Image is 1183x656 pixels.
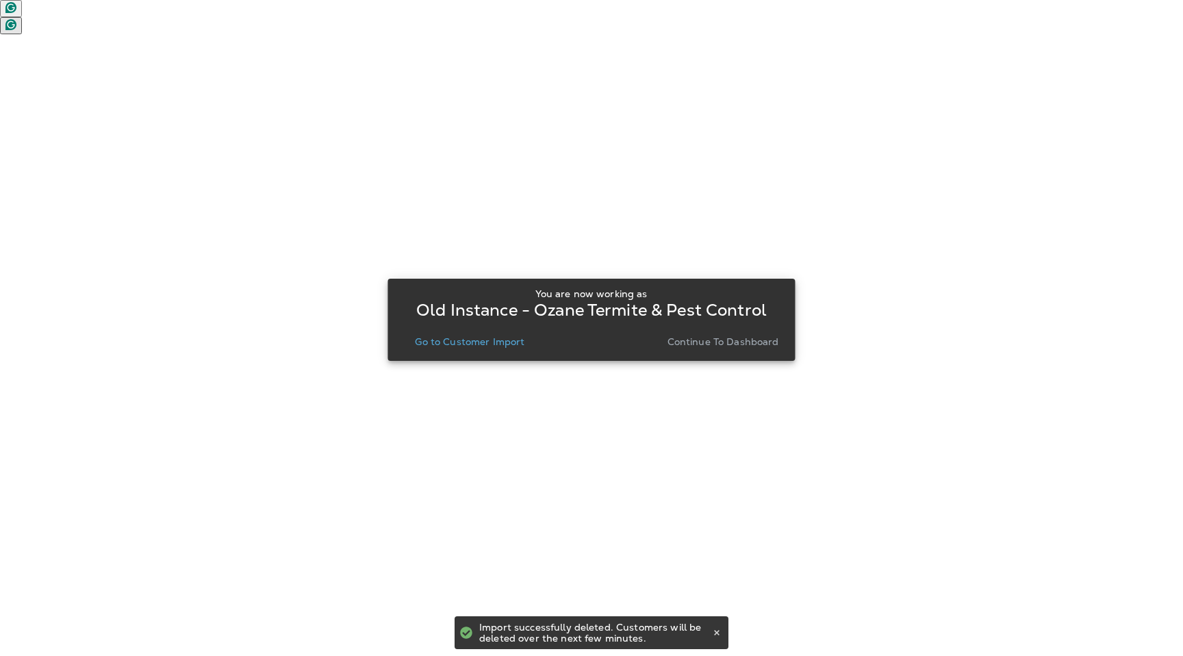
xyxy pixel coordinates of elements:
[662,332,785,351] button: Continue to Dashboard
[409,332,530,351] button: Go to Customer Import
[479,616,709,649] div: Import successfully deleted. Customers will be deleted over the next few minutes.
[416,305,767,316] p: Old Instance - Ozane Termite & Pest Control
[667,336,779,347] p: Continue to Dashboard
[535,288,647,299] p: You are now working as
[415,336,524,347] p: Go to Customer Import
